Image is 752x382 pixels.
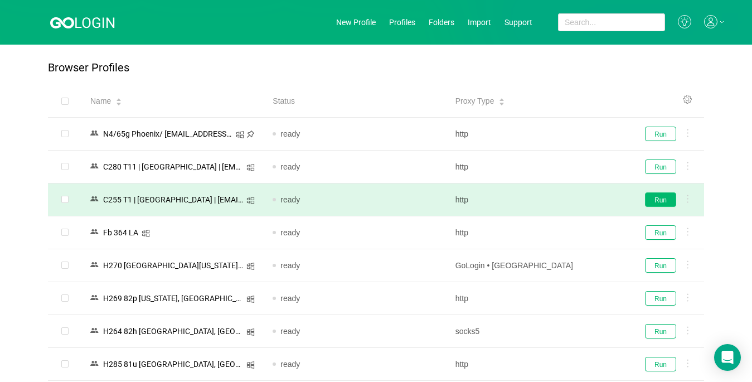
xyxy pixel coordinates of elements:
td: http [447,118,629,151]
span: ready [280,360,300,369]
td: GoLogin • [GEOGRAPHIC_DATA] [447,249,629,282]
i: icon: windows [246,361,255,369]
div: Open Intercom Messenger [714,344,741,371]
button: Run [645,357,676,371]
a: Folders [429,18,454,27]
button: Run [645,258,676,273]
td: http [447,282,629,315]
i: icon: caret-up [499,97,505,100]
p: Browser Profiles [48,61,129,74]
td: http [447,216,629,249]
span: Status [273,95,295,107]
button: Run [645,324,676,339]
i: icon: windows [142,229,150,238]
td: http [447,348,629,381]
div: Fb 364 LA [100,225,142,240]
i: icon: windows [236,130,244,139]
span: ready [280,327,300,336]
div: Н269 82p [US_STATE], [GEOGRAPHIC_DATA]/ [EMAIL_ADDRESS][DOMAIN_NAME] [100,291,246,306]
i: icon: windows [246,328,255,336]
span: ready [280,195,300,204]
i: icon: caret-up [116,97,122,100]
div: C255 T1 | [GEOGRAPHIC_DATA] | [EMAIL_ADDRESS][DOMAIN_NAME] [100,192,246,207]
i: icon: caret-down [499,101,505,104]
button: Run [645,291,676,306]
button: Run [645,192,676,207]
div: C280 T11 | [GEOGRAPHIC_DATA] | [EMAIL_ADDRESS][DOMAIN_NAME] [100,159,246,174]
span: Proxy Type [455,95,494,107]
div: Н285 81u [GEOGRAPHIC_DATA], [GEOGRAPHIC_DATA]/ [EMAIL_ADDRESS][DOMAIN_NAME] [100,357,246,371]
button: Run [645,127,676,141]
a: Profiles [389,18,415,27]
i: icon: caret-down [116,101,122,104]
i: icon: pushpin [246,130,255,138]
i: icon: windows [246,295,255,303]
td: socks5 [447,315,629,348]
div: N4/65g Phoenix/ [EMAIL_ADDRESS][DOMAIN_NAME] [100,127,236,141]
a: Import [468,18,491,27]
span: ready [280,129,300,138]
a: Support [504,18,532,27]
div: Sort [115,96,122,104]
button: Run [645,159,676,174]
i: icon: windows [246,163,255,172]
div: Sort [498,96,505,104]
i: icon: windows [246,262,255,270]
input: Search... [558,13,665,31]
span: ready [280,261,300,270]
span: ready [280,228,300,237]
td: http [447,183,629,216]
span: ready [280,162,300,171]
button: Run [645,225,676,240]
td: http [447,151,629,183]
span: Name [90,95,111,107]
div: Н270 [GEOGRAPHIC_DATA][US_STATE]/ [EMAIL_ADDRESS][DOMAIN_NAME] [100,258,246,273]
a: New Profile [336,18,376,27]
span: ready [280,294,300,303]
div: Н264 82h [GEOGRAPHIC_DATA], [GEOGRAPHIC_DATA]/ [EMAIL_ADDRESS][DOMAIN_NAME] [100,324,246,339]
i: icon: windows [246,196,255,205]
